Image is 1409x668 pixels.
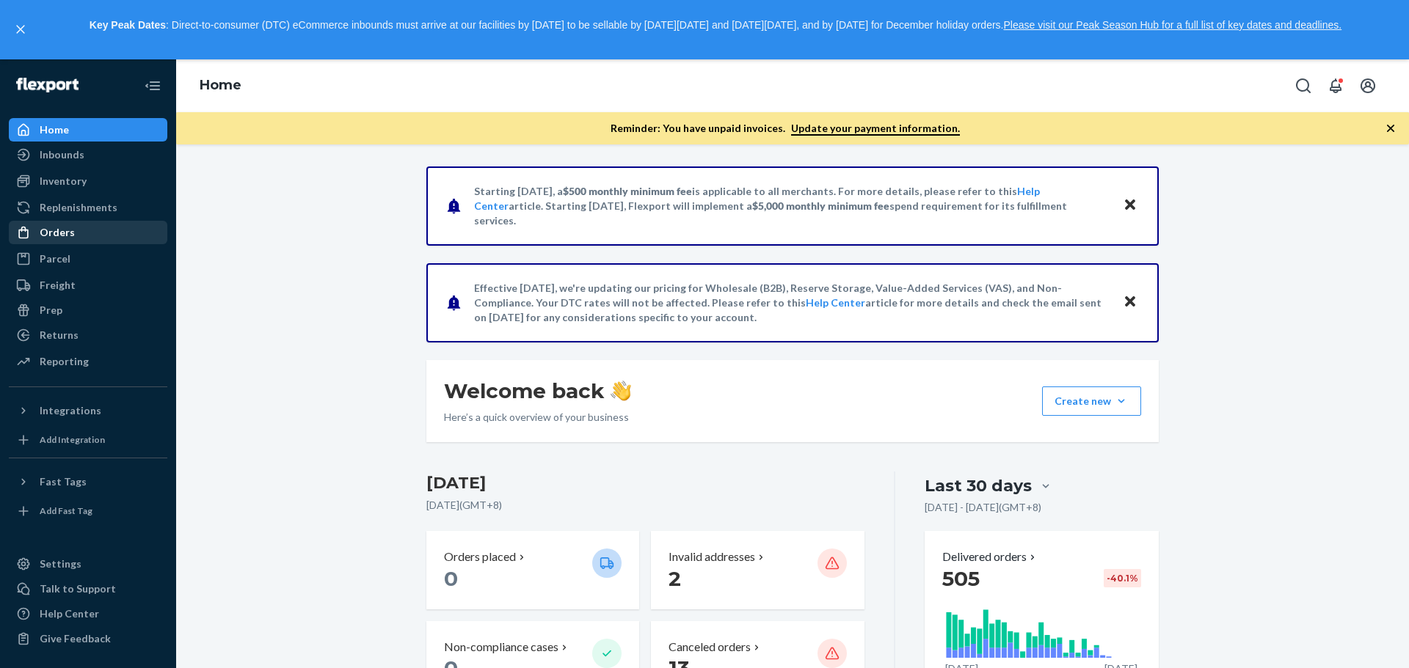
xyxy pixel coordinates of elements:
[925,474,1032,497] div: Last 30 days
[474,281,1109,325] p: Effective [DATE], we're updating our pricing for Wholesale (B2B), Reserve Storage, Value-Added Se...
[40,606,99,621] div: Help Center
[40,278,76,293] div: Freight
[1003,19,1341,31] a: Please visit our Peak Season Hub for a full list of key dates and deadlines.
[1042,386,1141,416] button: Create new
[40,200,117,215] div: Replenishments
[444,410,631,425] p: Here’s a quick overview of your business
[444,566,458,591] span: 0
[9,118,167,142] a: Home
[1121,292,1140,313] button: Close
[426,498,864,513] p: [DATE] ( GMT+8 )
[1104,569,1141,587] div: -40.1 %
[651,531,864,609] button: Invalid addresses 2
[9,577,167,601] a: Talk to Support
[188,65,253,107] ol: breadcrumbs
[669,566,681,591] span: 2
[942,548,1038,565] button: Delivered orders
[9,350,167,373] a: Reporting
[9,169,167,193] a: Inventory
[9,247,167,271] a: Parcel
[925,500,1041,515] p: [DATE] - [DATE] ( GMT+8 )
[9,428,167,452] a: Add Integration
[611,381,631,401] img: hand-wave emoji
[444,639,558,656] p: Non-compliance cases
[1289,71,1318,100] button: Open Search Box
[444,378,631,404] h1: Welcome back
[138,71,167,100] button: Close Navigation
[40,403,101,418] div: Integrations
[1121,195,1140,216] button: Close
[9,274,167,297] a: Freight
[806,296,865,309] a: Help Center
[9,221,167,244] a: Orders
[9,470,167,493] button: Fast Tags
[90,19,166,31] strong: Key Peak Dates
[40,354,89,369] div: Reporting
[40,581,116,596] div: Talk to Support
[669,639,751,656] p: Canceled orders
[16,78,79,92] img: Flexport logo
[40,174,87,188] div: Inventory
[942,566,980,591] span: 505
[9,323,167,347] a: Returns
[40,252,70,266] div: Parcel
[426,531,639,609] button: Orders placed 0
[40,147,84,162] div: Inbounds
[40,303,62,318] div: Prep
[444,548,516,565] p: Orders placed
[40,557,81,571] div: Settings
[200,77,241,93] a: Home
[563,185,692,197] span: $500 monthly minimum fee
[611,121,960,136] p: Reminder: You have unpaid invoices.
[752,199,889,212] span: $5,000 monthly minimum fee
[426,471,864,495] h3: [DATE]
[791,122,960,136] a: Update your payment information.
[13,22,28,37] button: close,
[40,122,69,137] div: Home
[40,225,75,240] div: Orders
[9,627,167,650] button: Give Feedback
[9,298,167,322] a: Prep
[40,433,105,446] div: Add Integration
[40,504,92,517] div: Add Fast Tag
[40,474,87,489] div: Fast Tags
[9,552,167,576] a: Settings
[474,184,1109,228] p: Starting [DATE], a is applicable to all merchants. For more details, please refer to this article...
[40,631,111,646] div: Give Feedback
[9,196,167,219] a: Replenishments
[669,548,755,565] p: Invalid addresses
[9,143,167,166] a: Inbounds
[35,13,1396,38] p: : Direct-to-consumer (DTC) eCommerce inbounds must arrive at our facilities by [DATE] to be sella...
[9,499,167,523] a: Add Fast Tag
[1321,71,1350,100] button: Open notifications
[1353,71,1383,100] button: Open account menu
[474,185,1040,212] a: Help Center
[40,328,79,342] div: Returns
[9,399,167,422] button: Integrations
[9,602,167,625] a: Help Center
